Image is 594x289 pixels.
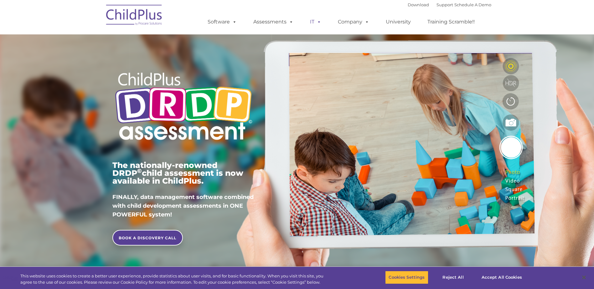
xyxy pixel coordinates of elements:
[385,271,428,284] button: Cookies Settings
[577,271,591,284] button: Close
[103,0,166,32] img: ChildPlus by Procare Solutions
[332,16,375,28] a: Company
[20,273,327,285] div: This website uses cookies to create a better user experience, provide statistics about user visit...
[112,194,254,218] span: FINALLY, data management software combined with child development assessments in ONE POWERFUL sys...
[408,2,491,7] font: |
[247,16,300,28] a: Assessments
[434,271,473,284] button: Reject All
[478,271,525,284] button: Accept All Cookies
[408,2,429,7] a: Download
[201,16,243,28] a: Software
[436,2,453,7] a: Support
[112,230,183,246] a: BOOK A DISCOVERY CALL
[421,16,481,28] a: Training Scramble!!
[112,160,243,185] span: The nationally-renowned DRDP child assessment is now available in ChildPlus.
[380,16,417,28] a: University
[137,167,142,175] sup: ©
[112,64,255,150] img: Copyright - DRDP Logo Light
[304,16,328,28] a: IT
[454,2,491,7] a: Schedule A Demo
